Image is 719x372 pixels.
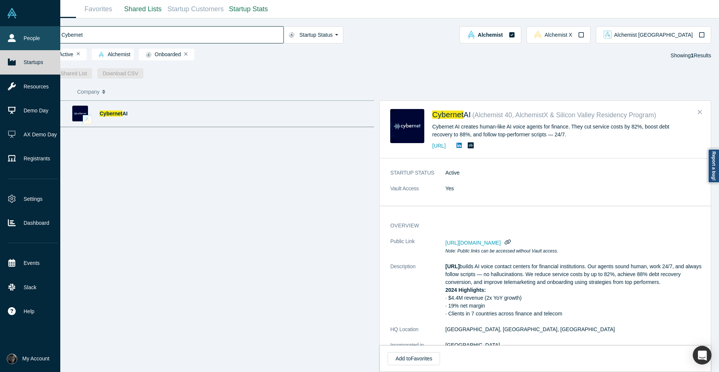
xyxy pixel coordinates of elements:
[534,31,542,39] img: alchemistx Vault Logo
[100,111,122,117] span: Cybernet
[85,117,90,122] img: alchemistx, alchemist Vault Logo
[445,240,501,246] span: [URL][DOMAIN_NAME]
[467,31,475,39] img: alchemist Vault Logo
[100,111,128,117] a: CybernetAI
[390,222,695,230] h3: overview
[445,326,706,333] dd: [GEOGRAPHIC_DATA], [GEOGRAPHIC_DATA], [GEOGRAPHIC_DATA]
[544,32,572,37] span: Alchemist X
[464,111,471,119] span: AI
[98,52,104,57] img: alchemist Vault Logo
[146,52,151,58] img: Startup status
[445,263,459,269] strong: [URL]
[22,355,49,363] span: My Account
[77,84,132,100] button: Company
[283,26,344,43] button: Startup Status
[95,52,130,58] span: Alchemist
[691,52,694,58] strong: 1
[121,0,165,18] a: Shared Lists
[97,68,143,79] button: Download CSV
[445,341,706,349] dd: [GEOGRAPHIC_DATA]
[390,238,415,245] span: Public Link
[122,111,128,117] span: AI
[390,185,445,200] dt: Vault Access
[43,68,92,79] button: New Shared List
[596,26,711,43] button: alchemist_aj Vault LogoAlchemist [GEOGRAPHIC_DATA]
[445,263,706,318] p: builds AI voice contact centers for financial institutions. Our agents sound human, work 24/7, an...
[165,0,226,18] a: Startup Customers
[671,52,711,58] span: Showing Results
[478,32,503,37] span: Alchemist
[445,287,486,293] strong: 2024 Highlights:
[432,111,464,119] span: Cybernet
[72,106,88,121] img: Cybernet AI's Logo
[47,52,73,58] span: Active
[77,84,100,100] span: Company
[24,308,34,315] span: Help
[708,149,719,183] a: Report a bug!
[390,109,424,143] img: Cybernet AI's Logo
[390,341,445,357] dt: Incorporated in
[604,31,612,39] img: alchemist_aj Vault Logo
[7,354,49,364] button: My Account
[694,106,706,118] button: Close
[184,51,188,57] button: Remove Filter
[61,26,283,43] input: Search by company name, class, customer, one-liner or category
[432,111,471,119] a: CybernetAI
[390,169,445,185] dt: STARTUP STATUS
[527,26,591,43] button: alchemistx Vault LogoAlchemist X
[432,143,446,149] a: [URL]
[7,8,17,18] img: Alchemist Vault Logo
[289,32,294,38] img: Startup status
[142,52,181,58] span: Onboarded
[390,326,445,341] dt: HQ Location
[390,263,445,326] dt: Description
[445,185,706,193] dd: Yes
[77,51,80,57] button: Remove Filter
[459,26,521,43] button: alchemist Vault LogoAlchemist
[388,352,440,365] button: Add toFavorites
[432,123,682,139] div: Cybernet AI creates human-like AI voice agents for finance. They cut service costs by 82%, boost ...
[472,111,656,119] small: ( Alchemist 40, AlchemistX & Silicon Valley Residency Program )
[445,169,706,177] dd: Active
[7,354,17,364] img: Rami C.'s Account
[614,32,693,37] span: Alchemist [GEOGRAPHIC_DATA]
[76,0,121,18] a: Favorites
[226,0,271,18] a: Startup Stats
[445,248,558,254] em: Note: Public links can be accessed without Vault access.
